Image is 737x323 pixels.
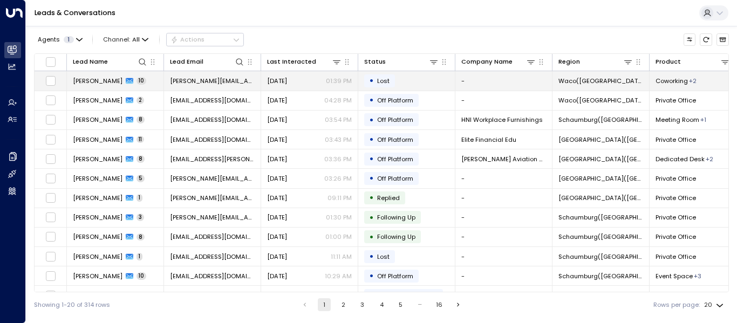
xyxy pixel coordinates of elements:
[137,116,145,123] span: 8
[656,252,696,261] span: Private Office
[170,272,255,280] span: sledder16@outlook.com
[377,194,400,202] span: Replied
[558,232,643,241] span: Schaumburg(IL)
[170,291,255,300] span: travel@changecollaboration.com
[267,96,287,105] span: Sep 23, 2025
[137,175,145,182] span: 5
[716,33,729,46] button: Archived Leads
[700,33,712,46] span: Refresh
[170,77,255,85] span: jurijs@effodio.com
[558,115,643,124] span: Schaumburg(IL)
[267,57,342,67] div: Last Interacted
[656,213,696,222] span: Private Office
[73,272,122,280] span: Andrew Bredfield
[73,213,122,222] span: Kate Bilous
[558,96,643,105] span: Waco(TX)
[267,135,287,144] span: Sep 22, 2025
[413,298,426,311] div: …
[455,189,552,208] td: -
[45,271,56,281] span: Toggle select row
[369,210,374,225] div: •
[170,252,255,261] span: alexmora554@gmail.com
[369,93,374,107] div: •
[394,298,407,311] button: Go to page 5
[170,96,255,105] span: mbruce@mainstayins.com
[267,291,287,300] span: Sep 22, 2025
[452,298,465,311] button: Go to next page
[461,57,536,67] div: Company Name
[369,132,374,147] div: •
[364,57,439,67] div: Status
[137,97,144,104] span: 2
[325,135,352,144] p: 03:43 PM
[369,152,374,166] div: •
[100,33,152,45] span: Channel:
[324,174,352,183] p: 03:26 PM
[34,300,110,310] div: Showing 1-20 of 314 rows
[656,194,696,202] span: Private Office
[377,213,415,222] span: Following Up
[656,272,693,280] span: Event Space
[369,288,374,303] div: •
[267,194,287,202] span: Sep 15, 2025
[356,298,369,311] button: Go to page 3
[267,174,287,183] span: Sep 22, 2025
[166,33,244,46] button: Actions
[377,272,413,280] span: Off Platform
[267,155,287,163] span: Sep 22, 2025
[64,36,74,43] span: 1
[45,251,56,262] span: Toggle select row
[45,193,56,203] span: Toggle select row
[73,174,122,183] span: Russ Sher
[558,57,580,67] div: Region
[325,291,352,300] p: 05:19 AM
[337,298,350,311] button: Go to page 2
[377,115,413,124] span: Off Platform
[455,71,552,90] td: -
[558,213,643,222] span: Schaumburg(IL)
[369,113,374,127] div: •
[170,115,255,124] span: eichelbergerl@hniworkplacefurnishings.com
[38,37,60,43] span: Agents
[73,135,122,144] span: Ed Cross
[45,231,56,242] span: Toggle select row
[143,292,149,299] span: 1
[45,114,56,125] span: Toggle select row
[73,194,122,202] span: Russ Sher
[298,298,466,311] nav: pagination navigation
[558,194,643,202] span: Buffalo Grove(IL)
[73,57,108,67] div: Lead Name
[455,169,552,188] td: -
[45,57,56,67] span: Toggle select all
[656,174,696,183] span: Private Office
[73,96,122,105] span: Megan Bruce
[656,155,705,163] span: Dedicated Desk
[461,57,513,67] div: Company Name
[558,291,643,300] span: Waco(TX)
[166,33,244,46] div: Button group with a nested menu
[653,300,700,310] label: Rows per page:
[137,194,142,202] span: 1
[558,252,643,261] span: Schaumburg(IL)
[377,252,390,261] span: Lost
[137,155,145,163] span: 8
[689,77,697,85] div: Meeting Room,Private Office
[369,190,374,205] div: •
[137,77,146,85] span: 10
[170,57,203,67] div: Lead Email
[267,272,287,280] span: Sep 22, 2025
[267,232,287,241] span: Sep 22, 2025
[45,212,56,223] span: Toggle select row
[706,155,713,163] div: Meeting Room,Private Office
[325,272,352,280] p: 10:29 AM
[170,57,244,67] div: Lead Email
[455,228,552,246] td: -
[327,194,352,202] p: 09:11 PM
[558,77,643,85] span: Waco(TX)
[267,213,287,222] span: Sep 22, 2025
[704,298,726,312] div: 20
[375,298,388,311] button: Go to page 4
[318,298,331,311] button: page 1
[324,155,352,163] p: 03:36 PM
[45,75,56,86] span: Toggle select row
